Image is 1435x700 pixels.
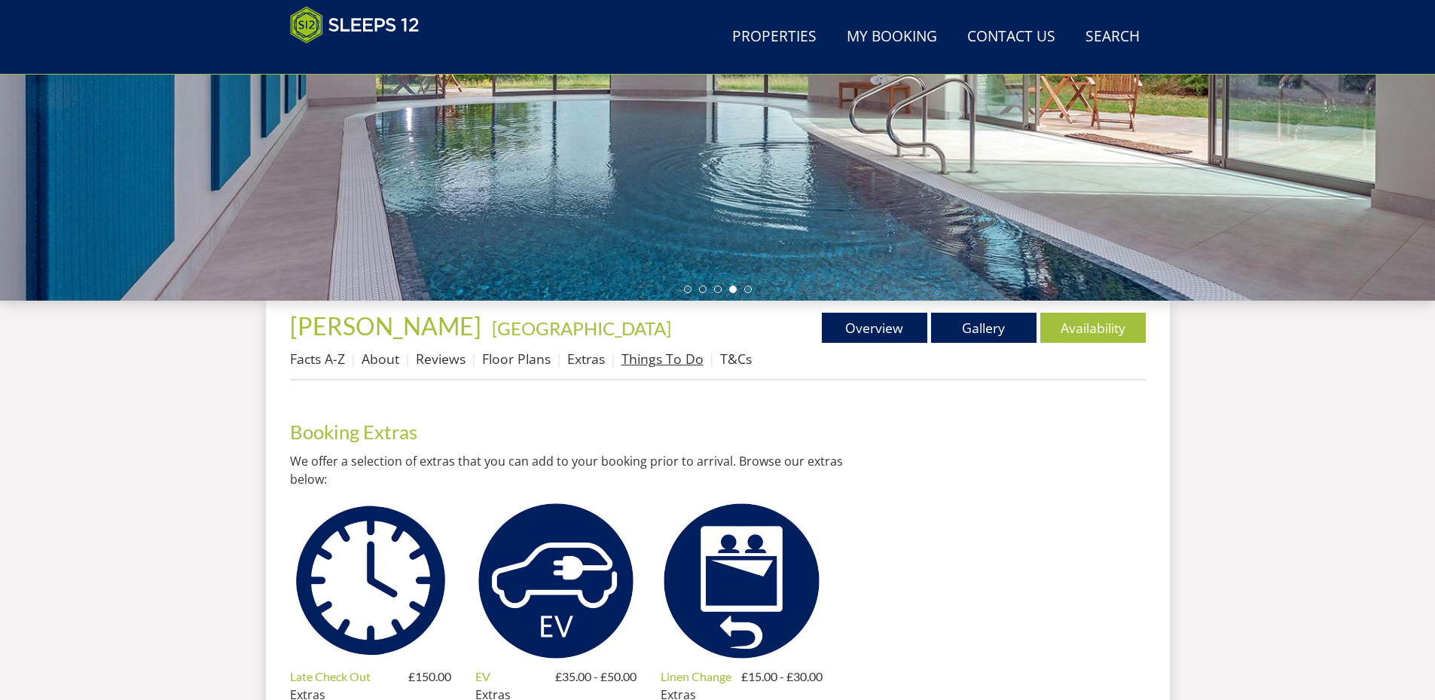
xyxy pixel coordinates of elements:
[416,350,466,368] a: Reviews
[290,311,486,341] a: [PERSON_NAME]
[362,350,399,368] a: About
[475,500,637,662] img: EV
[290,500,451,662] img: Late Check Out
[1040,313,1146,343] a: Availability
[492,317,671,339] a: [GEOGRAPHIC_DATA]
[408,668,451,686] h4: £150.00
[621,350,704,368] a: Things To Do
[720,350,752,368] a: T&Cs
[822,313,927,343] a: Overview
[482,350,551,368] a: Floor Plans
[290,669,371,683] a: Late Check Out
[661,500,822,662] img: Linen Change
[931,313,1037,343] a: Gallery
[290,452,853,488] p: We offer a selection of extras that you can add to your booking prior to arrival. Browse our extr...
[567,350,605,368] a: Extras
[1079,20,1146,54] a: Search
[290,6,420,44] img: Sleeps 12
[290,420,417,443] a: Booking Extras
[290,311,481,341] span: [PERSON_NAME]
[961,20,1061,54] a: Contact Us
[726,20,823,54] a: Properties
[741,668,823,686] h4: £15.00 - £30.00
[282,53,441,66] iframe: Customer reviews powered by Trustpilot
[486,317,671,339] span: -
[475,669,490,683] a: EV
[555,668,637,686] h4: £35.00 - £50.00
[841,20,943,54] a: My Booking
[290,350,345,368] a: Facts A-Z
[661,669,731,683] a: Linen Change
